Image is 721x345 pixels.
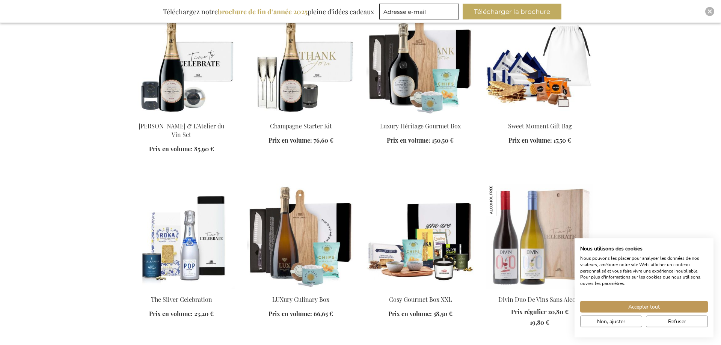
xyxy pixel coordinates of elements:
[379,4,461,22] form: marketing offers and promotions
[554,136,571,144] span: 17,50 €
[367,112,474,119] a: Luxury Héritage Gourmet Box
[194,310,214,318] span: 23,20 €
[387,136,454,145] a: Prix en volume: 150,50 €
[160,4,377,20] div: Téléchargez notre pleine d’idées cadeaux
[247,10,354,115] img: Champagne Starter Kit
[128,112,235,119] a: Laurent Perrier & L’Atelier du Vin Set
[128,184,235,289] img: The Silver Celebration
[387,136,430,144] span: Prix en volume:
[314,136,333,144] span: 76,60 €
[268,310,333,318] a: Prix en volume: 66,65 €
[149,310,193,318] span: Prix en volume:
[314,310,333,318] span: 66,65 €
[486,112,593,119] a: Sweet Moment Gift Bag
[379,4,459,20] input: Adresse e-mail
[498,295,581,303] a: Divin Duo De Vins Sans Alcool
[194,145,214,153] span: 85,90 €
[149,145,214,154] a: Prix en volume: 85,90 €
[508,122,572,130] a: Sweet Moment Gift Bag
[139,122,224,139] a: [PERSON_NAME] & L’Atelier du Vin Set
[463,4,561,20] button: Télécharger la brochure
[511,318,569,327] a: 19,80 €
[508,136,571,145] a: Prix en volume: 17,50 €
[580,301,708,313] button: Accepter tous les cookies
[389,295,452,303] a: Cosy Gourmet Box XXL
[149,310,214,318] a: Prix en volume: 23,20 €
[367,286,474,293] a: Cosy Gourmet Box XXL
[508,136,552,144] span: Prix en volume:
[628,303,660,311] span: Accepter tout
[646,316,708,327] button: Refuser tous les cookies
[705,7,714,16] div: Close
[151,295,212,303] a: The Silver Celebration
[270,122,332,130] a: Champagne Starter Kit
[530,318,549,326] span: 19,80 €
[486,184,593,289] img: Divin Non-Alcoholic Wine Duo
[268,136,312,144] span: Prix en volume:
[668,318,686,325] span: Refuser
[268,136,333,145] a: Prix en volume: 76,60 €
[367,184,474,289] img: Cosy Gourmet Box XXL
[247,112,354,119] a: Champagne Starter Kit
[128,286,235,293] a: The Silver Celebration
[597,318,625,325] span: Non, ajuster
[268,310,312,318] span: Prix en volume:
[432,136,454,144] span: 150,50 €
[486,10,593,115] img: Sweet Moment Gift Bag
[580,255,708,287] p: Nous pouvons les placer pour analyser les données de nos visiteurs, améliorer notre site Web, aff...
[548,308,569,316] span: 20,80 €
[707,9,712,14] img: Close
[486,184,518,216] img: Divin Duo De Vins Sans Alcool
[247,286,354,293] a: LUXury Culinary Box
[272,295,329,303] a: LUXury Culinary Box
[367,10,474,115] img: Luxury Héritage Gourmet Box
[433,310,453,318] span: 58,50 €
[388,310,432,318] span: Prix en volume:
[380,122,461,130] a: Luxury Héritage Gourmet Box
[511,308,546,316] span: Prix régulier
[580,316,642,327] button: Ajustez les préférences de cookie
[149,145,193,153] span: Prix en volume:
[580,246,708,252] h2: Nous utilisons des cookies
[128,10,235,115] img: Laurent Perrier & L’Atelier du Vin Set
[218,7,308,16] b: brochure de fin d’année 2025
[247,184,354,289] img: LUXury Culinary Box
[388,310,453,318] a: Prix en volume: 58,50 €
[486,286,593,293] a: Divin Non-Alcoholic Wine Duo Divin Duo De Vins Sans Alcool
